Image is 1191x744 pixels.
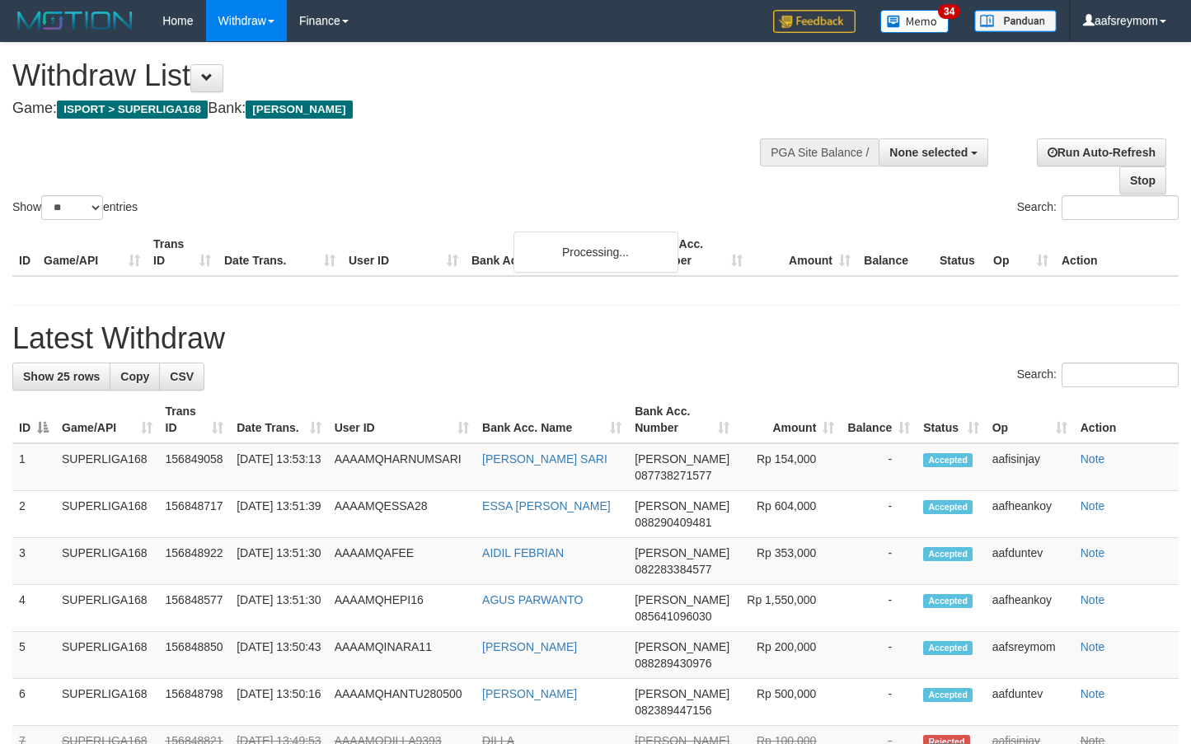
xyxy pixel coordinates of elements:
input: Search: [1062,363,1179,387]
td: AAAAMQINARA11 [328,632,476,679]
td: Rp 500,000 [736,679,841,726]
td: SUPERLIGA168 [55,491,159,538]
a: Note [1081,499,1105,512]
th: Action [1074,396,1179,443]
label: Search: [1017,363,1179,387]
h1: Withdraw List [12,59,777,92]
th: ID [12,229,37,276]
th: User ID [342,229,465,276]
a: Note [1081,640,1105,653]
td: 156849058 [159,443,231,491]
td: aafheankoy [986,491,1074,538]
a: Note [1081,687,1105,700]
a: [PERSON_NAME] [482,687,577,700]
td: SUPERLIGA168 [55,443,159,491]
label: Search: [1017,195,1179,220]
img: panduan.png [974,10,1057,32]
select: Showentries [41,195,103,220]
a: [PERSON_NAME] [482,640,577,653]
span: [PERSON_NAME] [635,687,729,700]
td: 156848850 [159,632,231,679]
td: Rp 604,000 [736,491,841,538]
span: None selected [889,146,968,159]
th: ID: activate to sort column descending [12,396,55,443]
span: Accepted [923,547,973,561]
th: Status [933,229,987,276]
td: 156848798 [159,679,231,726]
span: Accepted [923,641,973,655]
a: Stop [1119,166,1166,194]
span: Copy 082389447156 to clipboard [635,704,711,717]
td: - [841,632,917,679]
th: Status: activate to sort column ascending [917,396,985,443]
td: [DATE] 13:50:16 [230,679,327,726]
td: 5 [12,632,55,679]
th: Bank Acc. Name [465,229,641,276]
span: Copy [120,370,149,383]
a: ESSA [PERSON_NAME] [482,499,611,512]
a: Note [1081,452,1105,466]
td: AAAAMQAFEE [328,538,476,585]
td: 4 [12,585,55,632]
td: - [841,585,917,632]
a: [PERSON_NAME] SARI [482,452,607,466]
td: Rp 200,000 [736,632,841,679]
span: Accepted [923,688,973,702]
button: None selected [879,138,988,166]
span: [PERSON_NAME] [635,499,729,512]
th: Game/API: activate to sort column ascending [55,396,159,443]
th: Amount: activate to sort column ascending [736,396,841,443]
input: Search: [1062,195,1179,220]
th: Date Trans.: activate to sort column ascending [230,396,327,443]
span: Accepted [923,453,973,467]
a: Copy [110,363,160,391]
td: aafisinjay [986,443,1074,491]
td: 156848922 [159,538,231,585]
div: Processing... [513,232,678,273]
td: - [841,538,917,585]
th: Game/API [37,229,147,276]
span: Accepted [923,594,973,608]
td: Rp 353,000 [736,538,841,585]
th: Date Trans. [218,229,342,276]
th: Action [1055,229,1179,276]
th: User ID: activate to sort column ascending [328,396,476,443]
img: Feedback.jpg [773,10,856,33]
span: 34 [938,4,960,19]
td: 6 [12,679,55,726]
span: Show 25 rows [23,370,100,383]
a: AGUS PARWANTO [482,593,583,606]
img: Button%20Memo.svg [880,10,950,33]
span: [PERSON_NAME] [635,452,729,466]
td: Rp 1,550,000 [736,585,841,632]
img: MOTION_logo.png [12,8,138,33]
td: 2 [12,491,55,538]
div: PGA Site Balance / [760,138,879,166]
span: CSV [170,370,194,383]
span: [PERSON_NAME] [635,546,729,559]
a: Note [1081,593,1105,606]
td: SUPERLIGA168 [55,679,159,726]
th: Bank Acc. Number [641,229,749,276]
td: AAAAMQHARNUMSARI [328,443,476,491]
a: Note [1081,546,1105,559]
td: aafsreymom [986,632,1074,679]
th: Balance [857,229,933,276]
th: Balance: activate to sort column ascending [841,396,917,443]
a: Show 25 rows [12,363,110,391]
span: Copy 082283384577 to clipboard [635,563,711,576]
td: 3 [12,538,55,585]
td: [DATE] 13:53:13 [230,443,327,491]
a: Run Auto-Refresh [1037,138,1166,166]
td: - [841,491,917,538]
h4: Game: Bank: [12,101,777,117]
td: SUPERLIGA168 [55,632,159,679]
span: [PERSON_NAME] [635,593,729,606]
th: Op [987,229,1055,276]
span: Copy 088290409481 to clipboard [635,516,711,529]
th: Op: activate to sort column ascending [986,396,1074,443]
span: ISPORT > SUPERLIGA168 [57,101,208,119]
a: AIDIL FEBRIAN [482,546,564,559]
span: Copy 085641096030 to clipboard [635,610,711,623]
td: AAAAMQHANTU280500 [328,679,476,726]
